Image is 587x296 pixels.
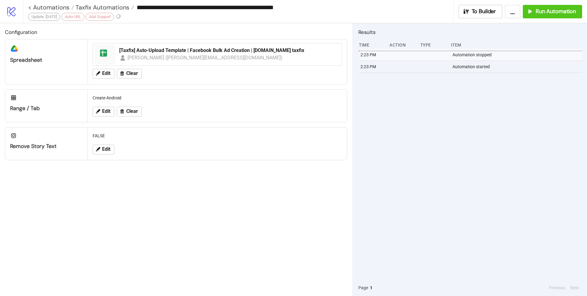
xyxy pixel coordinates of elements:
[358,39,385,51] div: Time
[10,105,83,112] div: Range / Tab
[93,69,114,79] button: Edit
[368,284,374,291] button: 1
[459,5,503,18] button: To Builder
[10,57,83,64] div: Spreadsheet
[126,109,138,114] span: Clear
[93,145,114,154] button: Edit
[90,130,345,142] div: FALSE
[358,284,368,291] span: Page
[102,71,110,76] span: Edit
[505,5,520,18] button: ...
[74,3,129,11] span: Taxfix Automations
[117,107,142,117] button: Clear
[119,47,338,54] div: [Taxfix] Auto-Upload Template | Facebook Bulk Ad Creation | [DOMAIN_NAME] taxfix
[389,39,415,51] div: Action
[28,4,74,10] a: < Automations
[547,284,567,291] button: Previous
[28,13,60,21] div: Update: [DATE]
[126,71,138,76] span: Clear
[5,28,347,36] h2: Configuration
[450,39,582,51] div: Item
[127,54,283,61] div: [PERSON_NAME] ([PERSON_NAME][EMAIL_ADDRESS][DOMAIN_NAME])
[536,8,576,15] span: Run Automation
[10,143,83,150] div: Remove Story Text
[452,49,584,61] div: Automation stopped
[74,4,134,10] a: Taxfix Automations
[360,61,386,72] div: 2:23 PM
[93,107,114,117] button: Edit
[117,69,142,79] button: Clear
[472,8,496,15] span: To Builder
[358,28,582,36] h2: Results
[452,61,584,72] div: Automation started
[420,39,446,51] div: Type
[90,92,345,104] div: Create-Android
[568,284,581,291] button: Next
[523,5,582,18] button: Run Automation
[102,109,110,114] span: Edit
[86,13,114,21] div: AAA Support
[360,49,386,61] div: 2:23 PM
[102,146,110,152] span: Edit
[61,13,84,21] div: Auto-URL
